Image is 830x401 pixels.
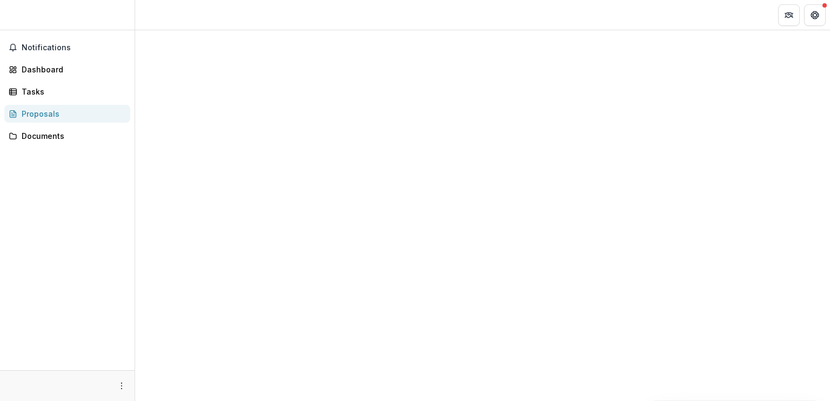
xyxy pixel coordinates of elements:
[115,379,128,392] button: More
[4,127,130,145] a: Documents
[4,105,130,123] a: Proposals
[4,39,130,56] button: Notifications
[22,43,126,52] span: Notifications
[22,86,122,97] div: Tasks
[4,61,130,78] a: Dashboard
[804,4,826,26] button: Get Help
[22,108,122,119] div: Proposals
[4,83,130,101] a: Tasks
[22,130,122,142] div: Documents
[778,4,800,26] button: Partners
[22,64,122,75] div: Dashboard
